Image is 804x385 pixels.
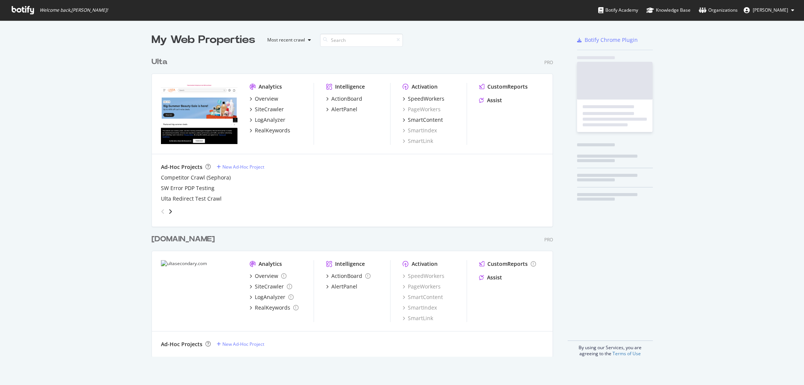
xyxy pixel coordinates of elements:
[326,106,357,113] a: AlertPanel
[250,293,294,301] a: LogAnalyzer
[487,260,528,268] div: CustomReports
[479,83,528,90] a: CustomReports
[152,57,170,67] a: Ulta
[568,341,653,357] div: By using our Services, you are agreeing to the
[412,83,438,90] div: Activation
[161,163,202,171] div: Ad-Hoc Projects
[250,304,299,311] a: RealKeywords
[161,260,237,322] img: ultasecondary.com
[161,184,214,192] a: SW Error PDP Testing
[250,283,292,290] a: SiteCrawler
[403,95,444,103] a: SpeedWorkers
[255,283,284,290] div: SiteCrawler
[331,272,362,280] div: ActionBoard
[544,236,553,243] div: Pro
[255,95,278,103] div: Overview
[259,260,282,268] div: Analytics
[598,6,638,14] div: Botify Academy
[544,59,553,66] div: Pro
[326,95,362,103] a: ActionBoard
[259,83,282,90] div: Analytics
[222,341,264,347] div: New Ad-Hoc Project
[250,95,278,103] a: Overview
[255,293,285,301] div: LogAnalyzer
[40,7,108,13] span: Welcome back, [PERSON_NAME] !
[403,106,441,113] a: PageWorkers
[753,7,788,13] span: Dan Sgammato
[222,164,264,170] div: New Ad-Hoc Project
[320,34,403,47] input: Search
[217,341,264,347] a: New Ad-Hoc Project
[326,283,357,290] a: AlertPanel
[152,32,255,48] div: My Web Properties
[408,116,443,124] div: SmartContent
[403,272,444,280] a: SpeedWorkers
[487,97,502,104] div: Assist
[403,293,443,301] a: SmartContent
[267,38,305,42] div: Most recent crawl
[403,137,433,145] a: SmartLink
[487,83,528,90] div: CustomReports
[168,208,173,215] div: angle-right
[403,127,437,134] a: SmartIndex
[403,314,433,322] a: SmartLink
[326,272,371,280] a: ActionBoard
[152,57,167,67] div: Ulta
[412,260,438,268] div: Activation
[331,95,362,103] div: ActionBoard
[161,195,222,202] a: Ulta Redirect Test Crawl
[217,164,264,170] a: New Ad-Hoc Project
[255,127,290,134] div: RealKeywords
[161,341,202,348] div: Ad-Hoc Projects
[738,4,800,16] button: [PERSON_NAME]
[161,174,231,181] a: Competitor Crawl (Sephora)
[161,83,237,144] img: www.ulta.com
[699,6,738,14] div: Organizations
[487,274,502,281] div: Assist
[403,116,443,124] a: SmartContent
[331,283,357,290] div: AlertPanel
[152,48,559,357] div: grid
[479,260,536,268] a: CustomReports
[479,274,502,281] a: Assist
[577,36,638,44] a: Botify Chrome Plugin
[613,350,641,357] a: Terms of Use
[250,106,284,113] a: SiteCrawler
[255,272,278,280] div: Overview
[479,97,502,104] a: Assist
[158,206,168,218] div: angle-left
[585,36,638,44] div: Botify Chrome Plugin
[335,83,365,90] div: Intelligence
[408,95,444,103] div: SpeedWorkers
[255,304,290,311] div: RealKeywords
[403,304,437,311] a: SmartIndex
[403,283,441,290] a: PageWorkers
[152,234,218,245] a: [DOMAIN_NAME]
[335,260,365,268] div: Intelligence
[250,272,286,280] a: Overview
[250,127,290,134] a: RealKeywords
[255,106,284,113] div: SiteCrawler
[646,6,691,14] div: Knowledge Base
[250,116,285,124] a: LogAnalyzer
[152,234,215,245] div: [DOMAIN_NAME]
[255,116,285,124] div: LogAnalyzer
[261,34,314,46] button: Most recent crawl
[331,106,357,113] div: AlertPanel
